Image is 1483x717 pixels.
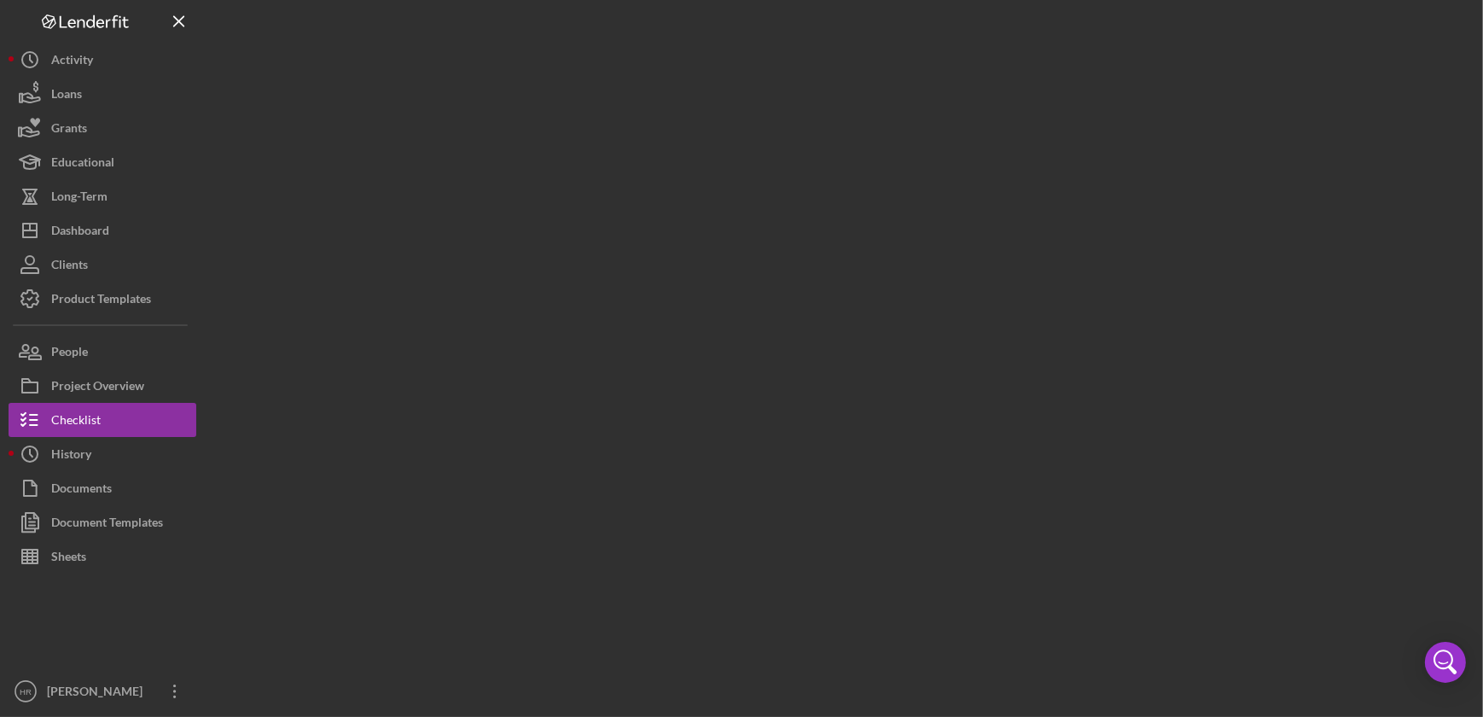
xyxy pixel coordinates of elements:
[51,77,82,115] div: Loans
[9,213,196,248] button: Dashboard
[9,77,196,111] button: Loans
[1425,642,1466,683] div: Open Intercom Messenger
[9,248,196,282] button: Clients
[51,282,151,320] div: Product Templates
[51,248,88,286] div: Clients
[20,687,32,697] text: HR
[51,403,101,441] div: Checklist
[51,369,144,407] div: Project Overview
[9,505,196,539] button: Document Templates
[9,674,196,708] button: HR[PERSON_NAME]
[9,437,196,471] button: History
[43,674,154,713] div: [PERSON_NAME]
[9,403,196,437] button: Checklist
[9,43,196,77] button: Activity
[51,539,86,578] div: Sheets
[9,335,196,369] button: People
[51,335,88,373] div: People
[51,179,108,218] div: Long-Term
[51,505,163,544] div: Document Templates
[9,471,196,505] button: Documents
[9,179,196,213] button: Long-Term
[9,111,196,145] button: Grants
[9,282,196,316] button: Product Templates
[51,471,112,510] div: Documents
[51,145,114,184] div: Educational
[9,369,196,403] button: Project Overview
[51,213,109,252] div: Dashboard
[51,437,91,475] div: History
[51,111,87,149] div: Grants
[51,43,93,81] div: Activity
[9,145,196,179] button: Educational
[9,539,196,574] button: Sheets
